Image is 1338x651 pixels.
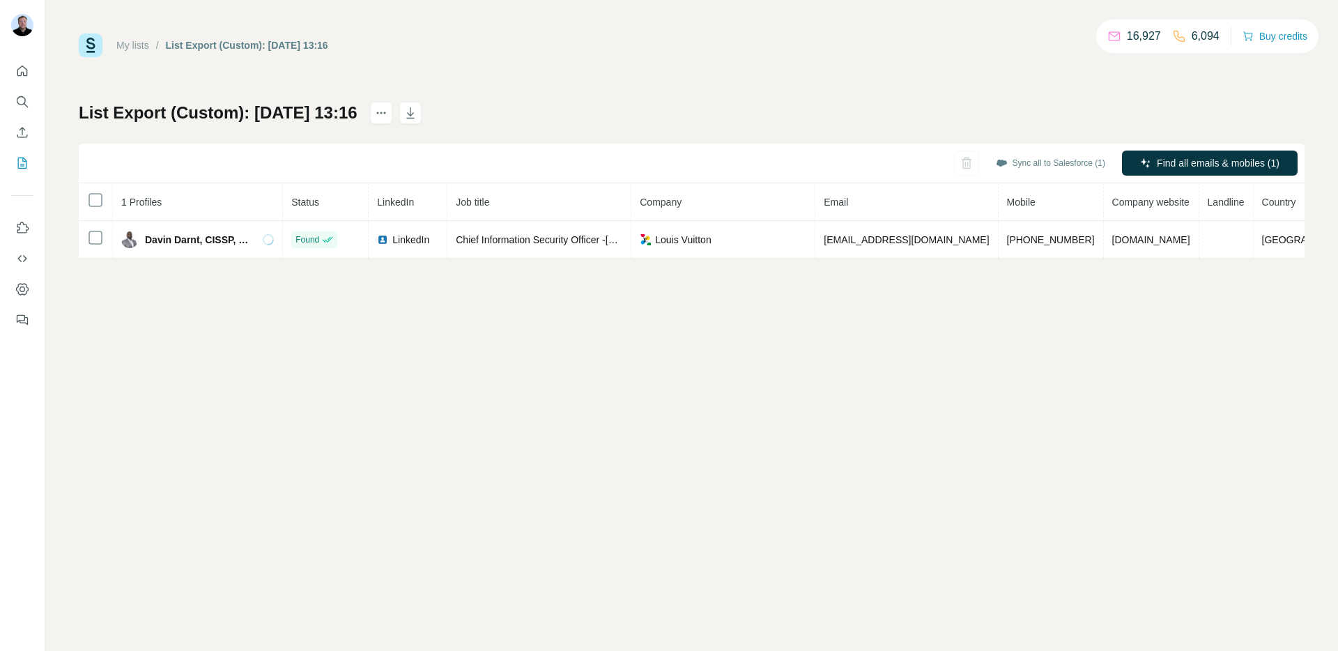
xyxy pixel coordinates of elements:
img: Avatar [121,231,138,248]
li: / [156,38,159,52]
span: LinkedIn [377,197,414,208]
button: Use Surfe API [11,246,33,271]
button: Sync all to Salesforce (1) [986,153,1115,174]
span: [DOMAIN_NAME] [1112,234,1190,245]
button: Feedback [11,307,33,332]
p: 6,094 [1192,28,1220,45]
span: Davin Darnt, CISSP, CCSP [145,233,249,247]
img: LinkedIn logo [377,234,388,245]
span: 1 Profiles [121,197,162,208]
button: Use Surfe on LinkedIn [11,215,33,240]
div: List Export (Custom): [DATE] 13:16 [166,38,328,52]
button: Quick start [11,59,33,84]
img: Avatar [11,14,33,36]
span: Country [1262,197,1296,208]
span: [EMAIL_ADDRESS][DOMAIN_NAME] [824,234,989,245]
h1: List Export (Custom): [DATE] 13:16 [79,102,357,124]
span: [PHONE_NUMBER] [1007,234,1095,245]
span: Email [824,197,848,208]
img: company-logo [640,234,651,245]
span: Chief Information Security Officer -[GEOGRAPHIC_DATA] [456,234,707,245]
img: Surfe Logo [79,33,102,57]
span: Status [291,197,319,208]
button: Buy credits [1243,26,1307,46]
a: My lists [116,40,149,51]
button: Search [11,89,33,114]
span: Find all emails & mobiles (1) [1157,156,1279,170]
span: Job title [456,197,489,208]
span: LinkedIn [392,233,429,247]
button: Enrich CSV [11,120,33,145]
span: Company [640,197,682,208]
span: Found [295,233,319,246]
button: Find all emails & mobiles (1) [1122,151,1298,176]
span: Company website [1112,197,1190,208]
button: Dashboard [11,277,33,302]
p: 16,927 [1127,28,1161,45]
span: Louis Vuitton [655,233,711,247]
span: Landline [1208,197,1245,208]
button: My lists [11,151,33,176]
span: Mobile [1007,197,1036,208]
button: actions [370,102,392,124]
